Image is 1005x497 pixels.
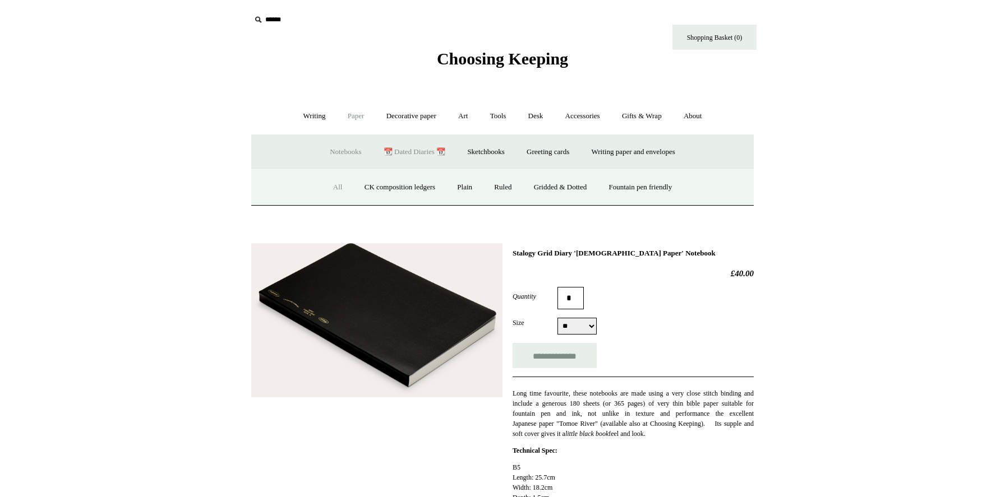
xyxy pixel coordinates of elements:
[437,58,568,66] a: Choosing Keeping
[555,101,610,131] a: Accessories
[612,101,672,131] a: Gifts & Wrap
[513,318,557,328] label: Size
[518,101,554,131] a: Desk
[513,249,754,258] h1: Stalogy Grid Diary '[DEMOGRAPHIC_DATA] Paper' Notebook
[582,137,685,167] a: Writing paper and envelopes
[513,268,754,278] h2: £40.00
[448,101,478,131] a: Art
[674,101,712,131] a: About
[338,101,375,131] a: Paper
[599,173,683,202] a: Fountain pen friendly
[524,173,597,202] a: Gridded & Dotted
[565,430,608,438] em: little black book
[354,173,445,202] a: CK composition ledgers
[457,137,514,167] a: Sketchbooks
[320,137,371,167] a: Notebooks
[513,388,754,439] p: Long time favourite, these notebooks are made using a very close stitch binding and include a gen...
[376,101,446,131] a: Decorative paper
[293,101,336,131] a: Writing
[513,291,557,301] label: Quantity
[513,447,557,454] strong: Technical Spec:
[484,173,522,202] a: Ruled
[672,25,757,50] a: Shopping Basket (0)
[323,173,353,202] a: All
[480,101,517,131] a: Tools
[447,173,482,202] a: Plain
[251,243,503,398] img: Stalogy Grid Diary 'Bible Paper' Notebook
[437,49,568,68] span: Choosing Keeping
[517,137,579,167] a: Greeting cards
[374,137,455,167] a: 📆 Dated Diaries 📆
